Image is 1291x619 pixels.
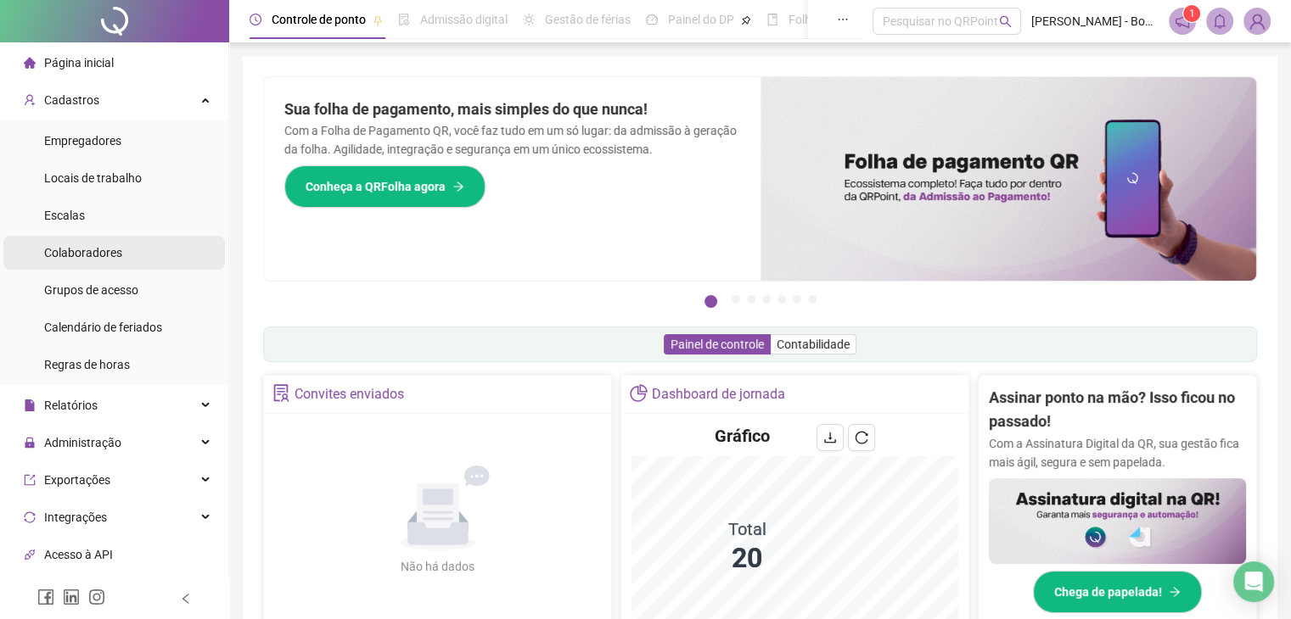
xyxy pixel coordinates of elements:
[284,165,486,208] button: Conheça a QRFolha agora
[1169,586,1181,598] span: arrow-right
[837,14,849,25] span: ellipsis
[295,380,404,409] div: Convites enviados
[44,93,99,107] span: Cadastros
[668,13,734,26] span: Painel do DP
[630,384,648,402] span: pie-chart
[284,121,740,159] p: Com a Folha de Pagamento QR, você faz tudo em um só lugar: da admissão à geração da folha. Agilid...
[1233,561,1274,602] div: Open Intercom Messenger
[24,511,36,523] span: sync
[1175,14,1190,29] span: notification
[44,321,162,334] span: Calendário de feriados
[452,181,464,192] span: arrow-right
[741,15,751,25] span: pushpin
[284,98,740,121] h2: Sua folha de pagamento, mais simples do que nunca!
[44,399,98,412] span: Relatórios
[766,14,778,25] span: book
[250,14,261,25] span: clock-circle
[715,424,770,448] h4: Gráfico
[44,436,121,449] span: Administração
[272,384,290,402] span: solution
[44,209,85,222] span: Escalas
[545,13,631,26] span: Gestão de férias
[1189,8,1195,20] span: 1
[44,246,122,259] span: Colaboradores
[761,77,1257,281] img: banner%2F8d14a306-6205-4263-8e5b-06e9a85ad873.png
[44,283,138,297] span: Grupos de acesso
[652,380,785,409] div: Dashboard de jornada
[24,474,36,486] span: export
[1054,583,1162,601] span: Chega de papelada!
[808,295,817,304] button: 7
[671,337,764,351] span: Painel de controle
[999,15,1012,28] span: search
[823,431,837,444] span: download
[373,15,383,25] span: pushpin
[1244,8,1270,34] img: 89071
[1033,571,1202,613] button: Chega de papelada!
[44,171,142,185] span: Locais de trabalho
[44,134,121,148] span: Empregadores
[793,295,801,304] button: 6
[777,337,850,351] span: Contabilidade
[989,386,1246,434] h2: Assinar ponto na mão? Isso ficou no passado!
[989,478,1246,564] img: banner%2F02c71560-61a6-44d4-94b9-c8ab97240462.png
[1212,14,1227,29] span: bell
[420,13,508,26] span: Admissão digital
[360,557,516,576] div: Não há dados
[37,588,54,605] span: facebook
[272,13,366,26] span: Controle de ponto
[646,14,658,25] span: dashboard
[732,295,740,304] button: 2
[24,549,36,560] span: api
[24,94,36,106] span: user-add
[704,295,717,308] button: 1
[989,434,1246,471] p: Com a Assinatura Digital da QR, sua gestão fica mais ágil, segura e sem papelada.
[44,56,114,70] span: Página inicial
[44,358,130,371] span: Regras de horas
[1031,12,1159,31] span: [PERSON_NAME] - Boa Vista Referenzza
[306,177,446,196] span: Conheça a QRFolha agora
[398,14,410,25] span: file-done
[24,57,36,69] span: home
[24,437,36,449] span: lock
[88,588,105,605] span: instagram
[180,593,192,605] span: left
[777,295,786,304] button: 5
[44,510,107,524] span: Integrações
[523,14,535,25] span: sun
[44,473,110,487] span: Exportações
[855,431,868,444] span: reload
[789,13,897,26] span: Folha de pagamento
[762,295,771,304] button: 4
[24,399,36,411] span: file
[63,588,80,605] span: linkedin
[1183,5,1200,22] sup: 1
[747,295,755,304] button: 3
[44,548,113,561] span: Acesso à API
